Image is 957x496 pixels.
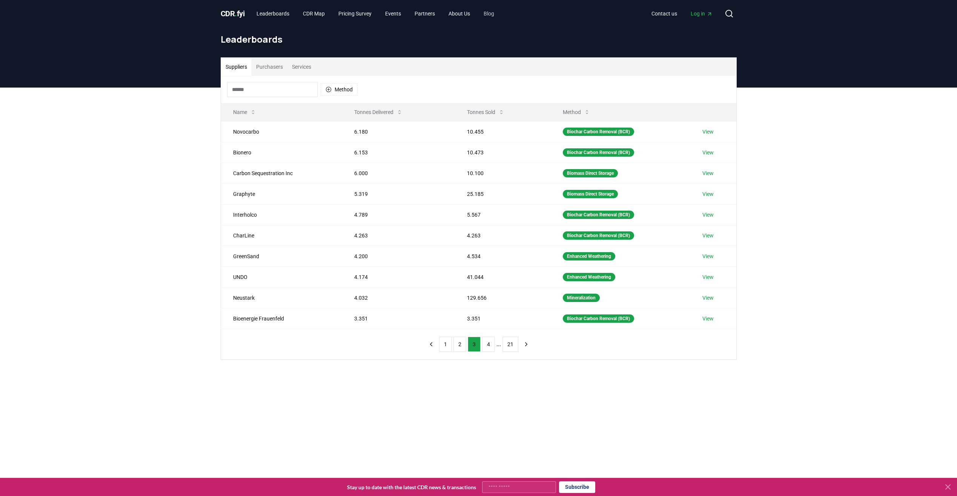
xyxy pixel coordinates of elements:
[342,142,455,163] td: 6.153
[342,121,455,142] td: 6.180
[348,105,409,120] button: Tonnes Delivered
[563,128,634,136] div: Biochar Carbon Removal (BCR)
[468,337,481,352] button: 3
[702,253,714,260] a: View
[702,273,714,281] a: View
[455,308,551,329] td: 3.351
[221,121,342,142] td: Novocarbo
[496,340,501,349] li: ...
[332,7,378,20] a: Pricing Survey
[455,287,551,308] td: 129.656
[342,308,455,329] td: 3.351
[520,337,533,352] button: next page
[287,58,316,76] button: Services
[702,315,714,322] a: View
[455,183,551,204] td: 25.185
[702,149,714,156] a: View
[221,246,342,266] td: GreenSand
[252,58,287,76] button: Purchasers
[342,225,455,246] td: 4.263
[563,314,634,323] div: Biochar Carbon Removal (BCR)
[342,287,455,308] td: 4.032
[563,169,618,177] div: Biomass Direct Storage
[482,337,495,352] button: 4
[442,7,476,20] a: About Us
[250,7,500,20] nav: Main
[563,148,634,157] div: Biochar Carbon Removal (BCR)
[221,163,342,183] td: Carbon Sequestration Inc
[453,337,466,352] button: 2
[342,183,455,204] td: 5.319
[455,163,551,183] td: 10.100
[702,190,714,198] a: View
[645,7,683,20] a: Contact us
[221,9,245,18] span: CDR fyi
[342,266,455,287] td: 4.174
[691,10,713,17] span: Log in
[502,337,518,352] button: 21
[221,33,737,45] h1: Leaderboards
[342,204,455,225] td: 4.789
[563,190,618,198] div: Biomass Direct Storage
[563,273,615,281] div: Enhanced Weathering
[455,204,551,225] td: 5.567
[409,7,441,20] a: Partners
[478,7,500,20] a: Blog
[221,8,245,19] a: CDR.fyi
[221,204,342,225] td: Interholco
[461,105,510,120] button: Tonnes Sold
[563,294,600,302] div: Mineralization
[297,7,331,20] a: CDR Map
[221,225,342,246] td: CharLine
[221,308,342,329] td: Bioenergie Frauenfeld
[342,246,455,266] td: 4.200
[563,211,634,219] div: Biochar Carbon Removal (BCR)
[221,183,342,204] td: Graphyte
[702,211,714,219] a: View
[221,266,342,287] td: UNDO
[455,266,551,287] td: 41.044
[250,7,295,20] a: Leaderboards
[439,337,452,352] button: 1
[702,294,714,302] a: View
[455,225,551,246] td: 4.263
[563,231,634,240] div: Biochar Carbon Removal (BCR)
[221,58,252,76] button: Suppliers
[557,105,596,120] button: Method
[342,163,455,183] td: 6.000
[702,169,714,177] a: View
[685,7,719,20] a: Log in
[702,128,714,136] a: View
[702,232,714,239] a: View
[221,287,342,308] td: Neustark
[645,7,719,20] nav: Main
[455,142,551,163] td: 10.473
[321,83,358,96] button: Method
[455,246,551,266] td: 4.534
[425,337,438,352] button: previous page
[227,105,262,120] button: Name
[379,7,407,20] a: Events
[235,9,237,18] span: .
[221,142,342,163] td: Bionero
[563,252,615,260] div: Enhanced Weathering
[455,121,551,142] td: 10.455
